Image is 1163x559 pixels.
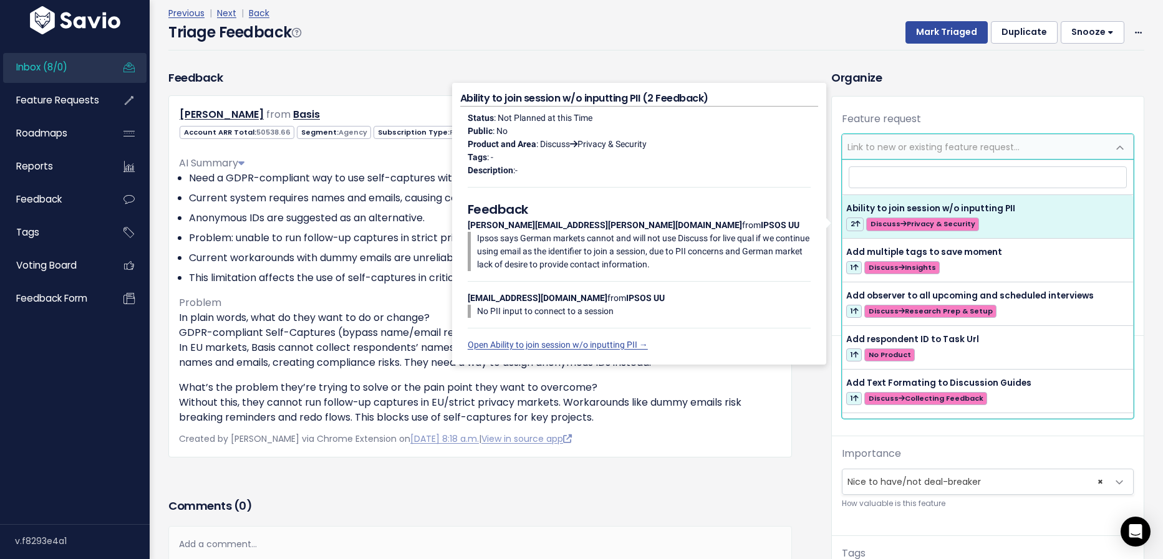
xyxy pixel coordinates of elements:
span: Feature Requests [16,93,99,107]
span: Voting Board [16,259,77,272]
strong: Tags [468,152,487,162]
li: This limitation affects the use of self-captures in critical projects. [189,270,781,285]
span: from [266,107,291,122]
label: Importance [842,446,901,461]
span: Discuss Insights [864,261,940,274]
strong: Description [468,165,513,175]
span: Nice to have/not deal-breaker [842,469,1134,495]
button: Snooze [1061,21,1124,44]
li: Current system requires names and emails, causing compliance issues in EU markets. [189,191,781,206]
a: [PERSON_NAME] [180,107,264,122]
h5: Feedback [468,200,811,219]
p: Ipsos says German markets cannot and will not use Discuss for live qual if we continue using emai... [477,232,811,271]
span: Created by [PERSON_NAME] via Chrome Extension on | [179,432,572,445]
a: Reports [3,152,104,181]
strong: Public [468,126,493,136]
small: How valuable is this feature [842,497,1134,510]
a: Tags [3,218,104,247]
li: Anonymous IDs are suggested as an alternative. [189,211,781,226]
div: : Not Planned at this Time : No : Discuss Privacy & Security : - : from from [460,107,818,356]
span: Discuss Privacy & Security [866,217,979,231]
strong: IPSOS UU [761,220,799,230]
h4: Triage Feedback [168,21,301,44]
span: 50538.66 [256,127,291,137]
span: 1 [846,261,862,274]
span: Discuss Research Prep & Setup [864,305,997,318]
label: Feature request [842,112,921,127]
strong: Product and Area [468,139,536,149]
a: Roadmaps [3,119,104,148]
span: Add respondent ID to Task Url [846,333,979,345]
span: Add observer to all upcoming and scheduled interviews [846,290,1094,302]
span: Add multiple tags to save moment [846,246,1002,258]
strong: [EMAIL_ADDRESS][DOMAIN_NAME] [468,293,607,303]
div: v.f8293e4a1 [15,525,150,557]
a: Inbox (8/0) [3,53,104,82]
span: Feedback form [16,292,87,305]
a: Open Ability to join session w/o inputting PII → [468,340,648,350]
span: 1 [846,392,862,405]
span: Agency [339,127,367,137]
a: Feature Requests [3,86,104,115]
span: - [515,165,518,175]
div: Open Intercom Messenger [1121,517,1151,547]
span: Roadmaps [16,127,67,140]
a: View in source app [481,432,572,445]
p: What’s the problem they’re trying to solve or the pain point they want to overcome? Without this,... [179,380,781,425]
span: Problem [179,295,221,310]
strong: IPSOS UU [626,293,665,303]
span: | [239,7,246,19]
span: Premium [450,127,484,137]
p: No PII input to connect to a session [477,305,811,318]
span: Inbox (8/0) [16,60,67,74]
span: 0 [239,498,246,514]
a: Voting Board [3,251,104,280]
span: Segment: [297,126,371,139]
h3: Comments ( ) [168,497,792,515]
span: Subscription Type: [374,126,488,139]
li: Problem: unable to run follow-up captures in strict privacy markets without this change. [189,231,781,246]
span: 2 [846,217,864,231]
h4: Ability to join session w/o inputting PII (2 Feedback) [460,91,818,107]
a: Basis [293,107,320,122]
a: Feedback [3,185,104,214]
img: logo-white.9d6f32f41409.svg [27,6,123,34]
span: Feedback [16,193,62,206]
span: × [1098,469,1103,494]
span: Reports [16,160,53,173]
span: Add Text Formating to Discussion Guides [846,377,1031,389]
strong: Status [468,113,494,123]
a: Back [249,7,269,19]
li: Current workarounds with dummy emails are unreliable. [189,251,781,265]
strong: [PERSON_NAME][EMAIL_ADDRESS][PERSON_NAME][DOMAIN_NAME] [468,220,742,230]
a: Feedback form [3,284,104,313]
span: Account ARR Total: [180,126,294,139]
a: Previous [168,7,205,19]
span: No Product [864,348,915,361]
span: Tags [16,226,39,239]
a: Next [217,7,236,19]
span: Ability to join session w/o inputting PII [846,203,1015,214]
span: 1 [846,305,862,318]
a: [DATE] 8:18 a.m. [410,432,479,445]
span: | [207,7,215,19]
span: Link to new or existing feature request... [847,141,1020,153]
span: AI Summary [179,156,244,170]
h3: Feedback [168,69,223,86]
span: Nice to have/not deal-breaker [842,469,1108,494]
button: Mark Triaged [905,21,988,44]
h3: Organize [831,69,1144,86]
span: Discuss Collecting Feedback [864,392,987,405]
span: 1 [846,348,862,361]
button: Duplicate [991,21,1058,44]
li: Need a GDPR-compliant way to use self-captures without collecting names or emails. [189,171,781,186]
p: In plain words, what do they want to do or change? GDPR-compliant Self-Captures (bypass name/emai... [179,310,781,370]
